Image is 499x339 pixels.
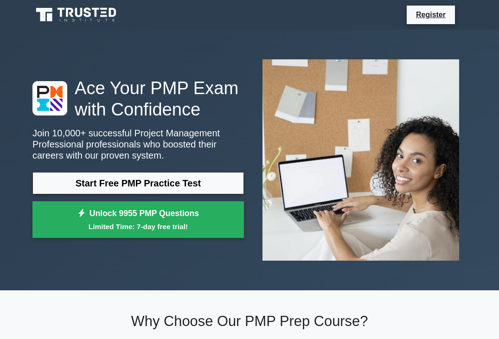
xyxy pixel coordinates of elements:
[410,9,451,20] a: Register
[32,128,244,161] p: Join 10,000+ successful Project Management Professional professionals who boosted their careers w...
[32,77,244,120] h1: Ace Your PMP Exam with Confidence
[32,172,244,194] a: Start Free PMP Practice Test
[32,201,244,238] a: Unlock 9955 PMP QuestionsLimited Time: 7-day free trial!
[32,313,467,330] h2: Why Choose Our PMP Prep Course?
[44,221,232,232] small: Limited Time: 7-day free trial!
